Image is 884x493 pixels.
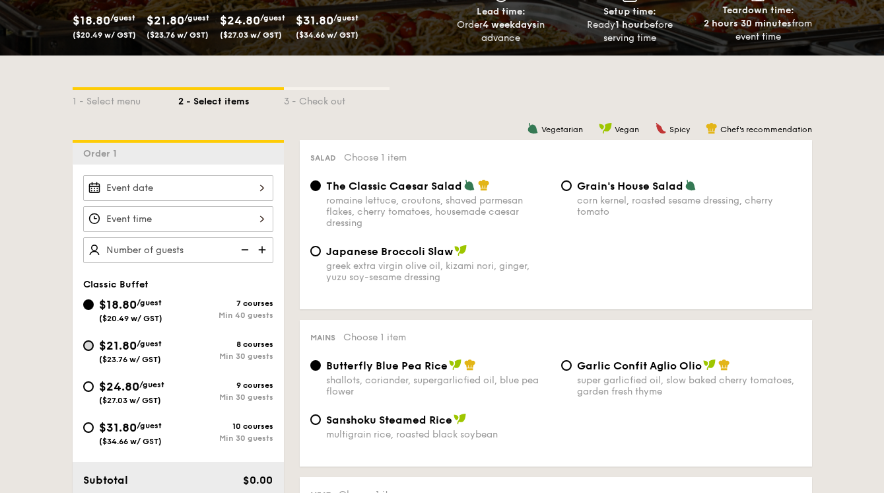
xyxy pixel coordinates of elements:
[178,299,273,308] div: 7 courses
[326,180,462,192] span: The Classic Caesar Salad
[178,90,284,108] div: 2 - Select items
[83,237,273,263] input: Number of guests
[478,179,490,191] img: icon-chef-hat.a58ddaea.svg
[326,260,551,283] div: greek extra virgin olive oil, kizami nori, ginger, yuzu soy-sesame dressing
[147,13,184,28] span: $21.80
[284,90,390,108] div: 3 - Check out
[722,5,794,16] span: Teardown time:
[463,179,475,191] img: icon-vegetarian.fe4039eb.svg
[718,359,730,371] img: icon-chef-hat.a58ddaea.svg
[615,125,639,134] span: Vegan
[541,125,583,134] span: Vegetarian
[83,474,128,486] span: Subtotal
[343,332,406,343] span: Choose 1 item
[333,13,358,22] span: /guest
[83,340,94,351] input: $21.80/guest($23.76 w/ GST)8 coursesMin 30 guests
[449,359,462,371] img: icon-vegan.f8ff3823.svg
[243,474,273,486] span: $0.00
[178,393,273,402] div: Min 30 guests
[73,30,136,40] span: ($20.49 w/ GST)
[483,19,537,30] strong: 4 weekdays
[147,30,209,40] span: ($23.76 w/ GST)
[344,152,407,163] span: Choose 1 item
[326,360,448,372] span: Butterfly Blue Pea Rice
[260,13,285,22] span: /guest
[685,179,697,191] img: icon-vegetarian.fe4039eb.svg
[326,245,453,258] span: Japanese Broccoli Slaw
[577,360,702,372] span: Garlic Confit Aglio Olio
[178,434,273,443] div: Min 30 guests
[310,414,321,425] input: Sanshoku Steamed Ricemultigrain rice, roasted black soybean
[326,375,551,397] div: shallots, coriander, supergarlicfied oil, blue pea flower
[83,148,122,159] span: Order 1
[137,298,162,307] span: /guest
[454,245,467,256] img: icon-vegan.f8ff3823.svg
[464,359,476,371] img: icon-chef-hat.a58ddaea.svg
[326,414,452,426] span: Sanshoku Steamed Rice
[137,421,162,430] span: /guest
[703,359,716,371] img: icon-vegan.f8ff3823.svg
[720,125,812,134] span: Chef's recommendation
[527,122,539,134] img: icon-vegetarian.fe4039eb.svg
[454,413,467,425] img: icon-vegan.f8ff3823.svg
[99,379,139,394] span: $24.80
[83,279,149,290] span: Classic Buffet
[577,375,801,397] div: super garlicfied oil, slow baked cherry tomatoes, garden fresh thyme
[83,381,94,392] input: $24.80/guest($27.03 w/ GST)9 coursesMin 30 guests
[110,13,135,22] span: /guest
[178,311,273,320] div: Min 40 guests
[577,180,683,192] span: Grain's House Salad
[178,422,273,431] div: 10 courses
[234,237,254,262] img: icon-reduce.1d2dbef1.svg
[577,195,801,217] div: corn kernel, roasted sesame dressing, cherry tomato
[83,175,273,201] input: Event date
[599,122,612,134] img: icon-vegan.f8ff3823.svg
[73,13,110,28] span: $18.80
[83,299,94,310] input: $18.80/guest($20.49 w/ GST)7 coursesMin 40 guests
[296,30,358,40] span: ($34.66 w/ GST)
[99,314,162,323] span: ($20.49 w/ GST)
[699,17,817,44] div: from event time
[83,422,94,433] input: $31.80/guest($34.66 w/ GST)10 coursesMin 30 guests
[310,246,321,256] input: Japanese Broccoli Slawgreek extra virgin olive oil, kizami nori, ginger, yuzu soy-sesame dressing
[603,6,656,17] span: Setup time:
[326,429,551,440] div: multigrain rice, roasted black soybean
[99,338,137,353] span: $21.80
[99,297,137,312] span: $18.80
[73,90,178,108] div: 1 - Select menu
[669,125,690,134] span: Spicy
[178,352,273,361] div: Min 30 guests
[99,396,161,405] span: ($27.03 w/ GST)
[704,18,792,29] strong: 2 hours 30 minutes
[570,19,689,45] div: Ready before serving time
[477,6,526,17] span: Lead time:
[706,122,718,134] img: icon-chef-hat.a58ddaea.svg
[296,13,333,28] span: $31.80
[254,237,273,262] img: icon-add.58712e84.svg
[137,339,162,348] span: /guest
[561,360,572,371] input: Garlic Confit Aglio Oliosuper garlicfied oil, slow baked cherry tomatoes, garden fresh thyme
[220,13,260,28] span: $24.80
[442,19,561,45] div: Order in advance
[139,380,164,389] span: /guest
[220,30,282,40] span: ($27.03 w/ GST)
[99,355,161,364] span: ($23.76 w/ GST)
[178,340,273,349] div: 8 courses
[326,195,551,229] div: romaine lettuce, croutons, shaved parmesan flakes, cherry tomatoes, housemade caesar dressing
[184,13,209,22] span: /guest
[99,420,137,435] span: $31.80
[83,206,273,232] input: Event time
[310,360,321,371] input: Butterfly Blue Pea Riceshallots, coriander, supergarlicfied oil, blue pea flower
[561,180,572,191] input: Grain's House Saladcorn kernel, roasted sesame dressing, cherry tomato
[99,437,162,446] span: ($34.66 w/ GST)
[178,381,273,390] div: 9 courses
[615,19,644,30] strong: 1 hour
[310,153,336,163] span: Salad
[310,333,335,342] span: Mains
[310,180,321,191] input: The Classic Caesar Saladromaine lettuce, croutons, shaved parmesan flakes, cherry tomatoes, house...
[655,122,667,134] img: icon-spicy.37a8142b.svg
